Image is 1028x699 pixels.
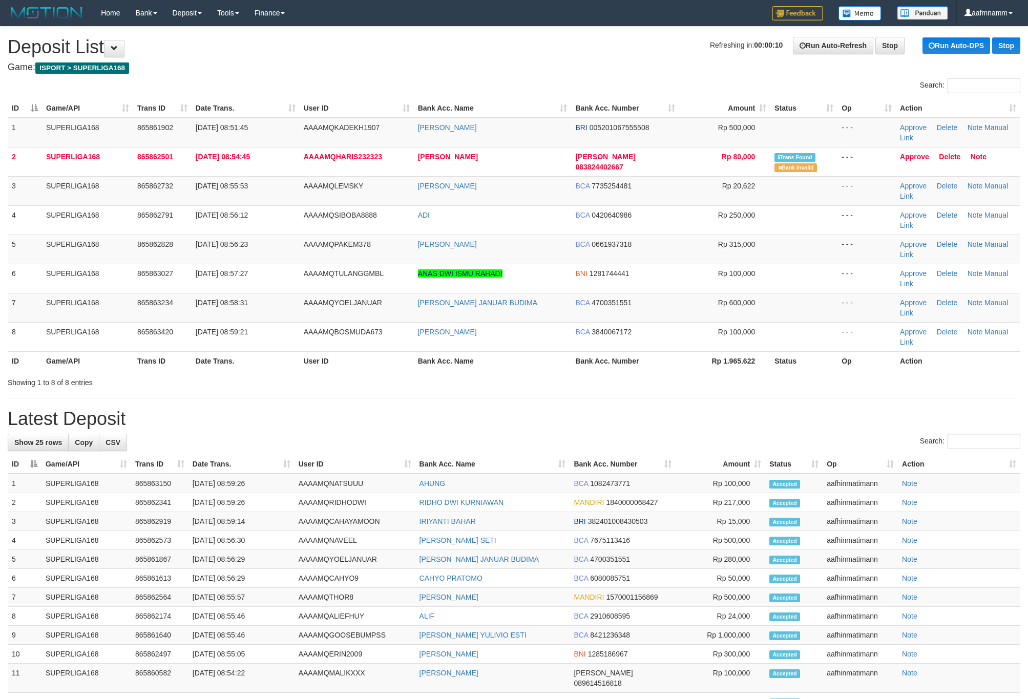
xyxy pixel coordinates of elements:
td: SUPERLIGA168 [42,293,133,322]
td: 8 [8,607,41,626]
a: ADI [418,211,430,219]
span: BCA [574,631,588,639]
a: ALIF [419,612,435,620]
td: 865861613 [131,569,188,588]
span: BCA [574,479,588,488]
th: Op: activate to sort column ascending [823,455,898,474]
td: AAAAMQMALIKXXX [295,664,415,693]
a: Approve [900,153,929,161]
span: Accepted [769,575,800,583]
td: Rp 217,000 [676,493,765,512]
a: Note [902,669,917,677]
td: aafhinmatimann [823,531,898,550]
span: AAAAMQHARIS232323 [304,153,382,161]
span: Rp 250,000 [718,211,755,219]
div: Showing 1 to 8 of 8 entries [8,373,421,388]
td: 865862573 [131,531,188,550]
td: aafhinmatimann [823,588,898,607]
span: Copy [75,438,93,447]
span: BCA [574,555,588,563]
span: Copy 4700351551 to clipboard [590,555,630,563]
td: AAAAMQRIDHODWI [295,493,415,512]
th: Action: activate to sort column ascending [896,99,1020,118]
td: [DATE] 08:59:14 [188,512,295,531]
a: Note [902,593,917,601]
td: 5 [8,235,42,264]
td: SUPERLIGA168 [41,607,131,626]
span: Rp 80,000 [722,153,755,161]
td: [DATE] 08:56:29 [188,550,295,569]
a: Note [968,182,983,190]
span: Copy 1082473771 to clipboard [590,479,630,488]
img: Feedback.jpg [772,6,823,20]
span: AAAAMQTULANGGMBL [304,269,384,278]
span: 865862828 [137,240,173,248]
a: [PERSON_NAME] [419,650,478,658]
th: Status [770,351,837,370]
span: Accepted [769,594,800,602]
a: Approve [900,211,927,219]
a: Stop [992,37,1020,54]
a: Approve [900,240,927,248]
td: 6 [8,264,42,293]
span: Copy 1281744441 to clipboard [590,269,630,278]
a: Delete [937,123,957,132]
a: CAHYO PRATOMO [419,574,482,582]
span: Similar transaction found [774,153,815,162]
span: Accepted [769,556,800,564]
a: Manual Link [900,240,1008,259]
a: Manual Link [900,182,1008,200]
th: Amount: activate to sort column ascending [679,99,770,118]
a: [PERSON_NAME] YULIVIO ESTI [419,631,527,639]
th: Rp 1.965.622 [679,351,770,370]
td: Rp 1,000,000 [676,626,765,645]
span: Rp 20,622 [722,182,756,190]
span: BCA [575,211,590,219]
a: Note [971,153,987,161]
a: Stop [875,37,905,54]
td: aafhinmatimann [823,607,898,626]
span: Copy 0420640986 to clipboard [592,211,632,219]
td: Rp 280,000 [676,550,765,569]
a: Note [902,650,917,658]
a: Run Auto-DPS [922,37,990,54]
td: - - - [837,293,896,322]
span: AAAAMQKADEKH1907 [304,123,380,132]
label: Search: [920,434,1020,449]
a: Note [902,555,917,563]
td: 865863150 [131,474,188,493]
th: Trans ID: activate to sort column ascending [133,99,192,118]
td: 865862564 [131,588,188,607]
span: Accepted [769,650,800,659]
a: Note [968,211,983,219]
span: [DATE] 08:56:12 [196,211,248,219]
a: Note [902,612,917,620]
a: Delete [937,328,957,336]
th: Game/API [42,351,133,370]
span: BCA [575,240,590,248]
th: ID [8,351,42,370]
span: BRI [574,517,585,525]
a: Delete [939,153,960,161]
td: aafhinmatimann [823,569,898,588]
span: BNI [574,650,585,658]
a: ANAS DWI ISMU RAHADI [418,269,502,278]
a: Note [902,536,917,544]
span: Rp 100,000 [718,269,755,278]
span: AAAAMQSIBOBA8888 [304,211,377,219]
span: BCA [574,612,588,620]
th: Date Trans. [192,351,300,370]
span: Copy 4700351551 to clipboard [592,299,632,307]
th: Trans ID [133,351,192,370]
th: Bank Acc. Name: activate to sort column ascending [415,455,570,474]
td: SUPERLIGA168 [42,176,133,205]
td: 865861640 [131,626,188,645]
td: Rp 500,000 [676,588,765,607]
th: Game/API: activate to sort column ascending [41,455,131,474]
span: Copy 083824402667 to clipboard [575,163,623,171]
td: aafhinmatimann [823,550,898,569]
th: Bank Acc. Number [571,351,679,370]
span: Copy 005201067555508 to clipboard [590,123,649,132]
span: Accepted [769,518,800,526]
a: [PERSON_NAME] [418,123,477,132]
